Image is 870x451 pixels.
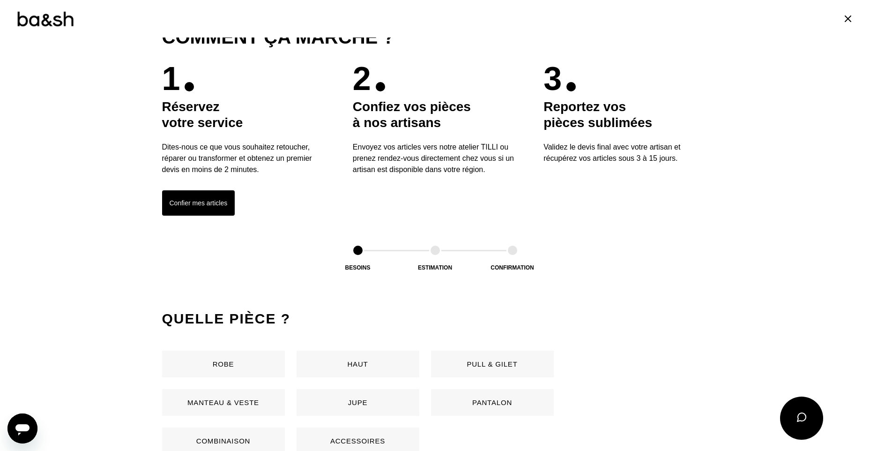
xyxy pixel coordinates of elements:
[431,389,554,416] button: Pantalon
[297,389,419,416] button: Jupe
[162,351,285,377] button: Robe
[353,99,471,114] span: Confiez vos pièces
[543,115,652,130] span: pièces sublimées
[543,142,708,164] p: Validez le devis final avec votre artisan et récupérez vos articles sous 3 à 15 jours.
[431,351,554,377] button: Pull & gilet
[162,309,708,328] h2: Quelle pièce ?
[543,99,626,114] span: Reportez vos
[162,142,327,175] p: Dites-nous ce que vous souhaitez retoucher, réparer ou transformer et obtenez un premier devis en...
[297,351,419,377] button: Haut
[466,264,559,271] div: Confirmation
[162,62,180,95] p: 1
[162,190,235,216] button: Confier mes articles
[388,264,482,271] div: Estimation
[162,389,285,416] button: Manteau & Veste
[543,62,562,95] p: 3
[353,142,517,175] p: Envoyez vos articles vers notre atelier TILLI ou prenez rendez-vous directement chez vous si un a...
[353,62,371,95] p: 2
[162,99,220,114] span: Réservez
[162,115,243,130] span: votre service
[353,115,441,130] span: à nos artisans
[311,264,405,271] div: Besoins
[16,10,74,28] img: Logo ba&sh by Tilli
[7,413,37,443] iframe: Bouton de lancement de la fenêtre de messagerie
